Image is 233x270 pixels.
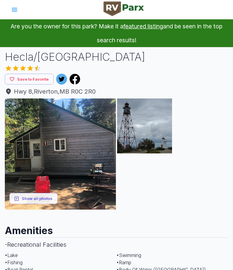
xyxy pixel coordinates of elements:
[104,2,144,18] a: RVParx Logo
[5,87,228,96] a: Hwy 8,Riverton,MB R0C 2R0
[116,252,141,258] span: • Swimming
[5,237,228,252] h3: - Recreational Facilities
[5,74,54,85] button: Save to Favorite
[116,259,131,265] span: • Ramp
[9,193,58,204] button: Show all photos
[5,252,18,258] span: • Lake
[117,98,172,153] img: AAcXr8pOmM5cCq1g9k2oI5Ao78_lU619GHtspVEeHIAkePosRLhYnEu6WxrCMhyeIfCLS9C_bhwNUTxRjWBAl26alza762lYK...
[5,98,116,210] img: AAcXr8q5Yfushrx-w0eQEYKwTPYgiZjIceW_lWfczxgfDQSNE067e8kz04ALRFOCzvuWxCVU9CKhQOluTSpnckwxtXfaE4Hiz...
[174,98,228,153] img: AAcXr8oKrn1b3Ce5ss9Gw0W0P7jOjstNvD0V_paSoNSqjXDP0VPB_z5PYuRO5Upvu88RE7PO2QvZ028WW0dmwE3CPTHi180Td...
[7,2,22,17] button: account of current user
[5,50,228,65] h1: Hecla/[GEOGRAPHIC_DATA]
[5,259,23,265] span: • Fishing
[104,2,144,16] img: RVParx Logo
[117,155,172,210] img: AAcXr8oO9S7irUaRz8P_oo5RUHoSJUoqdN6x5CAxwcXBfFZyPhQ157eEvsawD4Gd3LMH5tMyJ9k3RdPlunsq7xE_jQe9Qbj9d...
[5,219,228,237] h2: Amenities
[174,155,228,210] img: AAcXr8oXGm7GY8CHI2TkTIDC1KtV95LNCIqowfCwXc4U29CfJjMpi1V9us5Sfl8QsTQ_rOJdoq83OlIBHWgTZMMDUhSk3V2hA...
[123,23,163,30] a: featured listing
[7,19,226,47] p: Are you the owner for this park? Make it a and be seen in the top search results!
[5,87,228,96] span: Hwy 8 , Riverton , MB R0C 2R0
